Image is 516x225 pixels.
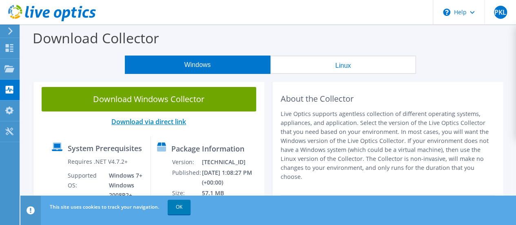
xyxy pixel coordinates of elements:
p: Live Optics supports agentless collection of different operating systems, appliances, and applica... [281,109,495,181]
button: Windows [125,56,270,74]
td: [DATE] 1:08:27 PM (+00:00) [202,167,261,188]
label: Requires .NET V4.7.2+ [68,158,128,166]
span: This site uses cookies to track your navigation. [50,203,159,210]
button: Linux [270,56,416,74]
a: Download via direct link [111,117,186,126]
svg: \n [443,9,450,16]
td: 57.1 MB [202,188,261,198]
a: Download Windows Collector [42,87,256,111]
td: [TECHNICAL_ID] [202,157,261,167]
label: System Prerequisites [68,144,142,152]
td: Version: [172,157,202,167]
a: OK [168,200,190,214]
td: Published: [172,167,202,188]
td: Size: [172,188,202,198]
label: Package Information [171,145,244,153]
h2: About the Collector [281,94,495,104]
td: Windows 7+ Windows 2008R2+ [103,170,144,200]
td: Supported OS: [67,170,103,200]
span: PKL [494,6,507,19]
label: Download Collector [33,29,159,47]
